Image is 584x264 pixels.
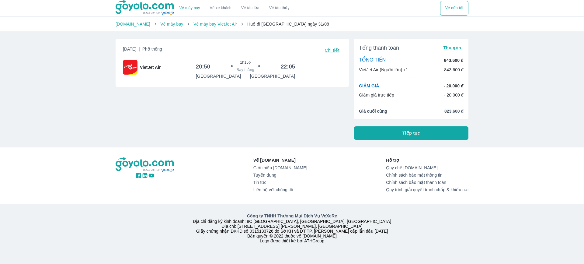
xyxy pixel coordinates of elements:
p: [GEOGRAPHIC_DATA] [250,73,295,79]
button: Tiếp tục [354,126,468,140]
span: 1h15p [240,60,251,65]
button: Vé của tôi [440,1,468,16]
span: Bay thẳng [237,67,254,72]
span: Tổng thanh toán [359,44,399,51]
button: Thu gọn [441,44,464,52]
span: Giá cuối cùng [359,108,387,114]
a: Vé máy bay [160,22,183,26]
p: - 20.000 đ [444,92,464,98]
a: Quy chế [DOMAIN_NAME] [386,165,468,170]
div: choose transportation mode [175,1,294,16]
a: Liên hệ với chúng tôi [253,187,307,192]
p: Giảm giá trực tiếp [359,92,394,98]
p: 843.600 đ [444,67,464,73]
a: Giới thiệu [DOMAIN_NAME] [253,165,307,170]
div: Địa chỉ đăng ký kinh doanh: 8C [GEOGRAPHIC_DATA], [GEOGRAPHIC_DATA], [GEOGRAPHIC_DATA] Địa chỉ: [... [112,213,472,243]
p: 843.600 đ [444,57,464,63]
a: Chính sách bảo mật thanh toán [386,180,468,185]
a: Vé tàu lửa [236,1,264,16]
p: - 20.000 đ [444,83,464,89]
h6: 22:05 [281,63,295,70]
a: Vé xe khách [210,6,231,10]
a: Chính sách bảo mật thông tin [386,173,468,178]
span: [DATE] [123,46,162,55]
div: choose transportation mode [440,1,468,16]
button: Chi tiết [322,46,342,55]
p: VietJet Air (Người lớn) x1 [359,67,408,73]
span: Thu gọn [443,45,461,50]
span: Chi tiết [325,48,339,53]
span: Phổ thông [142,47,162,51]
h6: 20:50 [196,63,210,70]
a: Vé máy bay [179,6,200,10]
p: TỔNG TIỀN [359,57,386,64]
a: [DOMAIN_NAME] [116,22,150,26]
img: logo [116,157,175,172]
span: VietJet Air [140,64,161,70]
a: Quy trình giải quyết tranh chấp & khiếu nại [386,187,468,192]
button: Vé tàu thủy [264,1,294,16]
p: Công ty TNHH Thương Mại Dịch Vụ VeXeRe [117,213,467,219]
span: Huế đi [GEOGRAPHIC_DATA] ngày 31/08 [247,22,329,26]
span: Tiếp tục [402,130,420,136]
p: [GEOGRAPHIC_DATA] [196,73,241,79]
p: Hỗ trợ [386,157,468,163]
nav: breadcrumb [116,21,468,27]
a: Tin tức [253,180,307,185]
span: | [139,47,140,51]
a: Tuyển dụng [253,173,307,178]
p: GIẢM GIÁ [359,83,379,89]
a: Vé máy bay VietJet Air [193,22,237,26]
span: 823.600 đ [444,108,464,114]
p: Về [DOMAIN_NAME] [253,157,307,163]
